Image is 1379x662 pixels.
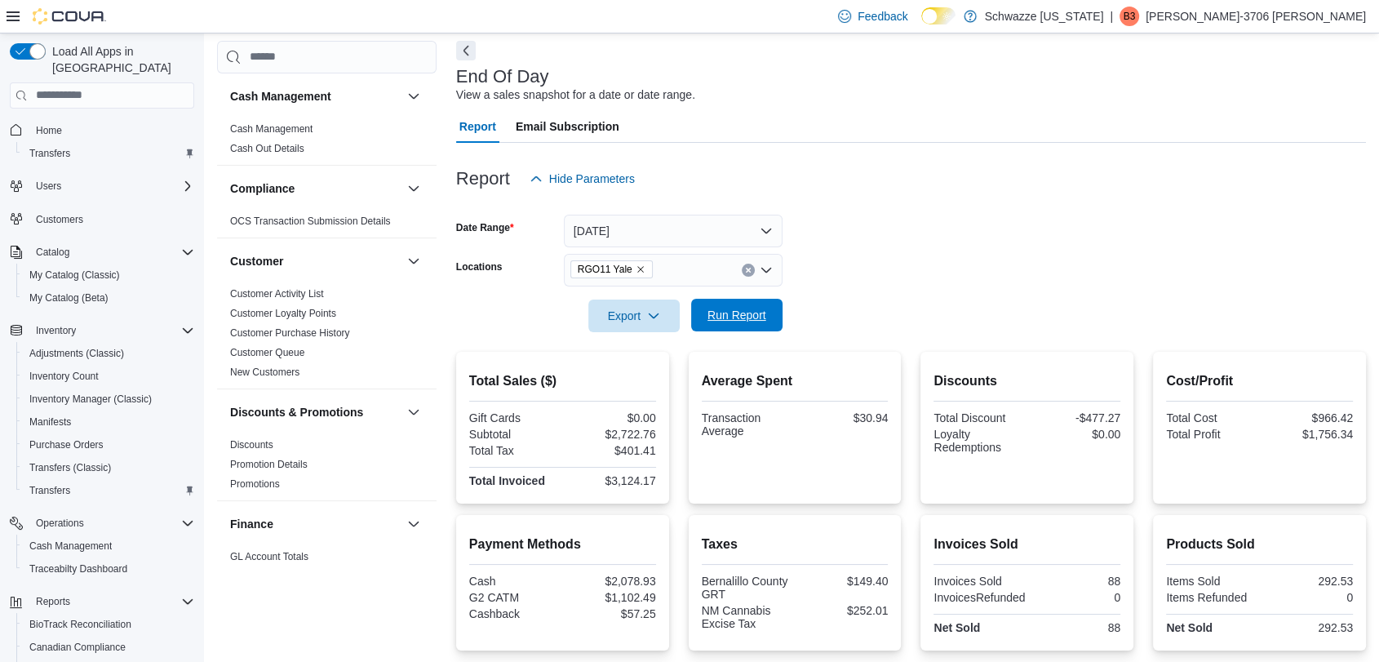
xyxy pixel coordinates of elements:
[23,288,115,308] a: My Catalog (Beta)
[230,550,308,563] span: GL Account Totals
[23,367,194,386] span: Inventory Count
[230,346,304,359] span: Customer Queue
[578,261,632,278] span: RGO11 Yale
[23,559,194,579] span: Traceabilty Dashboard
[3,590,201,613] button: Reports
[3,319,201,342] button: Inventory
[217,119,437,165] div: Cash Management
[3,118,201,142] button: Home
[230,143,304,154] a: Cash Out Details
[3,175,201,198] button: Users
[29,415,71,429] span: Manifests
[523,162,641,195] button: Hide Parameters
[1031,575,1120,588] div: 88
[1031,621,1120,634] div: 88
[29,438,104,451] span: Purchase Orders
[933,428,1023,454] div: Loyalty Redemptions
[16,142,201,165] button: Transfers
[29,347,124,360] span: Adjustments (Classic)
[29,269,120,282] span: My Catalog (Classic)
[456,41,476,60] button: Next
[230,88,401,104] button: Cash Management
[16,264,201,287] button: My Catalog (Classic)
[36,246,69,259] span: Catalog
[1110,7,1113,26] p: |
[565,444,655,457] div: $401.41
[564,215,783,247] button: [DATE]
[1263,428,1353,441] div: $1,756.34
[230,478,280,490] a: Promotions
[598,300,670,332] span: Export
[29,393,152,406] span: Inventory Manager (Classic)
[23,344,131,363] a: Adjustments (Classic)
[33,8,106,24] img: Cova
[469,535,656,554] h2: Payment Methods
[549,171,635,187] span: Hide Parameters
[29,461,111,474] span: Transfers (Classic)
[933,591,1025,604] div: InvoicesRefunded
[23,344,194,363] span: Adjustments (Classic)
[404,251,423,271] button: Customer
[1263,575,1353,588] div: 292.53
[1166,371,1353,391] h2: Cost/Profit
[23,412,194,432] span: Manifests
[230,253,283,269] h3: Customer
[456,221,514,234] label: Date Range
[23,615,138,634] a: BioTrack Reconciliation
[230,253,401,269] button: Customer
[516,110,619,143] span: Email Subscription
[16,433,201,456] button: Purchase Orders
[933,535,1120,554] h2: Invoices Sold
[16,388,201,411] button: Inventory Manager (Classic)
[16,287,201,309] button: My Catalog (Beta)
[23,458,194,478] span: Transfers (Classic)
[230,288,324,300] a: Customer Activity List
[29,121,69,140] a: Home
[798,575,888,588] div: $149.40
[16,479,201,502] button: Transfers
[1031,411,1120,424] div: -$477.27
[23,412,78,432] a: Manifests
[469,575,559,588] div: Cash
[3,207,201,231] button: Customers
[29,370,99,383] span: Inventory Count
[565,428,655,441] div: $2,722.76
[23,536,194,556] span: Cash Management
[23,288,194,308] span: My Catalog (Beta)
[230,551,308,562] a: GL Account Totals
[23,458,118,478] a: Transfers (Classic)
[29,540,112,553] span: Cash Management
[230,347,304,358] a: Customer Queue
[217,284,437,389] div: Customer
[588,300,680,332] button: Export
[217,211,437,238] div: Compliance
[798,411,888,424] div: $30.94
[456,87,695,104] div: View a sales snapshot for a date or date range.
[29,242,194,262] span: Catalog
[29,209,194,229] span: Customers
[707,307,766,323] span: Run Report
[217,547,437,593] div: Finance
[23,536,118,556] a: Cash Management
[23,265,194,285] span: My Catalog (Classic)
[1146,7,1366,26] p: [PERSON_NAME]-3706 [PERSON_NAME]
[921,7,956,24] input: Dark Mode
[23,481,194,500] span: Transfers
[230,478,280,491] span: Promotions
[230,459,308,470] a: Promotion Details
[230,458,308,471] span: Promotion Details
[16,558,201,580] button: Traceabilty Dashboard
[230,308,336,319] a: Customer Loyalty Points
[565,411,655,424] div: $0.00
[23,435,110,455] a: Purchase Orders
[636,264,645,274] button: Remove RGO11 Yale from selection in this group
[230,215,391,228] span: OCS Transaction Submission Details
[798,604,888,617] div: $252.01
[404,402,423,422] button: Discounts & Promotions
[16,636,201,659] button: Canadian Compliance
[1124,7,1136,26] span: B3
[46,43,194,76] span: Load All Apps in [GEOGRAPHIC_DATA]
[23,638,132,657] a: Canadian Compliance
[1166,591,1256,604] div: Items Refunded
[29,210,90,229] a: Customers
